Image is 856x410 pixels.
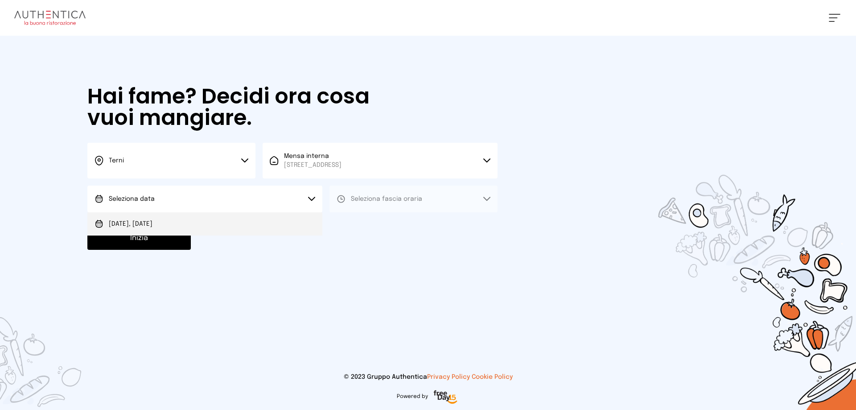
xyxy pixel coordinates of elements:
button: Seleziona fascia oraria [329,186,498,212]
span: Seleziona fascia oraria [351,196,422,202]
a: Cookie Policy [472,374,513,380]
a: Privacy Policy [427,374,470,380]
span: Powered by [397,393,428,400]
img: logo-freeday.3e08031.png [432,389,460,406]
button: Inizia [87,227,191,250]
button: Seleziona data [87,186,322,212]
span: Seleziona data [109,196,155,202]
p: © 2023 Gruppo Authentica [14,373,842,381]
span: [DATE], [DATE] [109,219,152,228]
